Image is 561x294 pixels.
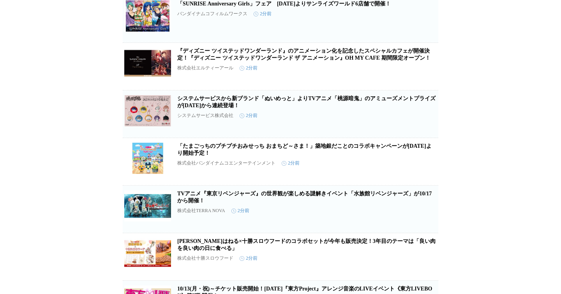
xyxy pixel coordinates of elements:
[124,143,171,174] img: 「たまごっちのプチプチおみせっち おまちど～さま！」築地銀だことのコラボキャンペーンが10月20日（月）より開始予定！
[254,11,272,17] time: 2分前
[177,48,430,61] a: 『ディズニー ツイステッドワンダーランド』のアニメーション化を記念したスペシャルカフェが開催決定！『ディズニー ツイステッドワンダーランド ザ アニメーション』OH MY CAFE 期間限定オープン！
[240,112,258,119] time: 2分前
[177,143,432,156] a: 「たまごっちのプチプチおみせっち おまちど～さま！」築地銀だことのコラボキャンペーンが[DATE]より開始予定！
[177,96,436,108] a: システムサービスから新ブランド「ぬいめっと」よりTVアニメ「桃源暗鬼」のアミューズメントプライズが[DATE]から連続登場！
[177,238,436,251] a: [PERSON_NAME]はねる×十勝スロウフードのコラボセットが今年も販売決定！3年目のテーマは「良い肉を良い肉の日に食べる」
[124,0,171,32] img: 「SUNRISE Anniversary Girls」フェア 10月25日よりサンライズワールド6店舗で開催！
[124,95,171,126] img: システムサービスから新ブランド「ぬいめっと」よりTVアニメ「桃源暗鬼」のアミューズメントプライズが2025年10月から連続登場！
[282,160,300,166] time: 2分前
[177,112,233,119] p: システムサービス株式会社
[124,48,171,79] img: 『ディズニー ツイステッドワンダーランド』のアニメーション化を記念したスペシャルカフェが開催決定！『ディズニー ツイステッドワンダーランド ザ アニメーション』OH MY CAFE 期間限定オープン！
[240,65,258,71] time: 2分前
[124,190,171,221] img: TVアニメ『東京リベンジャーズ』の世界観が楽しめる謎解きイベント「水族館リベンジャーズ」が10/17から開催！
[240,255,258,262] time: 2分前
[177,255,233,262] p: 株式会社十勝スロウフード
[177,191,432,204] a: TVアニメ『東京リベンジャーズ』の世界観が楽しめる謎解きイベント「水族館リベンジャーズ」が10/17から開催！
[177,11,247,17] p: バンダイナムコフィルムワークス
[231,207,249,214] time: 2分前
[177,65,233,71] p: 株式会社エルティーアール
[177,160,275,166] p: 株式会社バンダイナムコエンターテインメント
[124,238,171,269] img: 因幡はねる×十勝スロウフードのコラボセットが今年も販売決定！3年目のテーマは「良い肉を良い肉の日に食べる」
[177,207,225,214] p: 株式会社TERRA NOVA
[177,1,391,7] a: 「SUNRISE Anniversary Girls」フェア [DATE]よりサンライズワールド6店舗で開催！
